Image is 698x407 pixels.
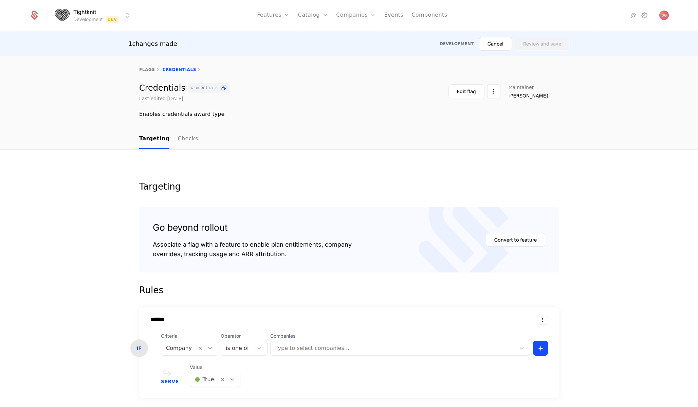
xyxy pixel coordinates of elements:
span: Dev [106,16,120,23]
div: Rules [139,283,559,297]
div: Review and save [523,40,561,47]
span: credentials [191,86,218,90]
button: + [533,341,548,356]
button: Convert to feature [486,233,545,247]
span: Tightknit [73,8,96,16]
div: Edit flag [457,88,476,95]
nav: Main [139,129,559,149]
span: Maintainer [509,85,534,90]
span: Operator [221,333,268,339]
a: Targeting [139,129,169,149]
img: Danny Gomes [659,11,669,20]
span: Criteria [161,333,218,339]
button: Select action [487,84,500,98]
div: Associate a flag with a feature to enable plan entitlements, company overrides, tracking usage an... [153,240,352,259]
a: Settings [640,11,648,19]
button: Review and save [515,37,570,51]
div: Enables credentials award type [139,110,559,118]
div: Development [440,41,474,47]
div: IF [130,339,148,357]
a: flags [139,67,155,72]
div: 1 changes made [128,39,177,49]
span: [PERSON_NAME] [509,92,548,99]
span: Companies [270,333,530,339]
span: Serve [161,379,179,384]
button: Select action [537,316,548,324]
div: Credentials [139,83,230,93]
div: Last edited [DATE] [139,95,183,102]
a: Integrations [629,11,638,19]
div: Type to select companies... [275,344,512,352]
button: Cancel [479,37,512,51]
button: Edit flag [448,84,484,98]
ul: Choose Sub Page [139,129,198,149]
div: Targeting [139,182,559,191]
img: Tightknit [54,7,70,24]
button: Open user button [659,11,669,20]
span: Value [190,364,240,371]
div: Development [73,16,103,23]
button: Select environment [56,8,132,23]
div: Go beyond rollout [153,221,352,234]
a: Checks [178,129,198,149]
